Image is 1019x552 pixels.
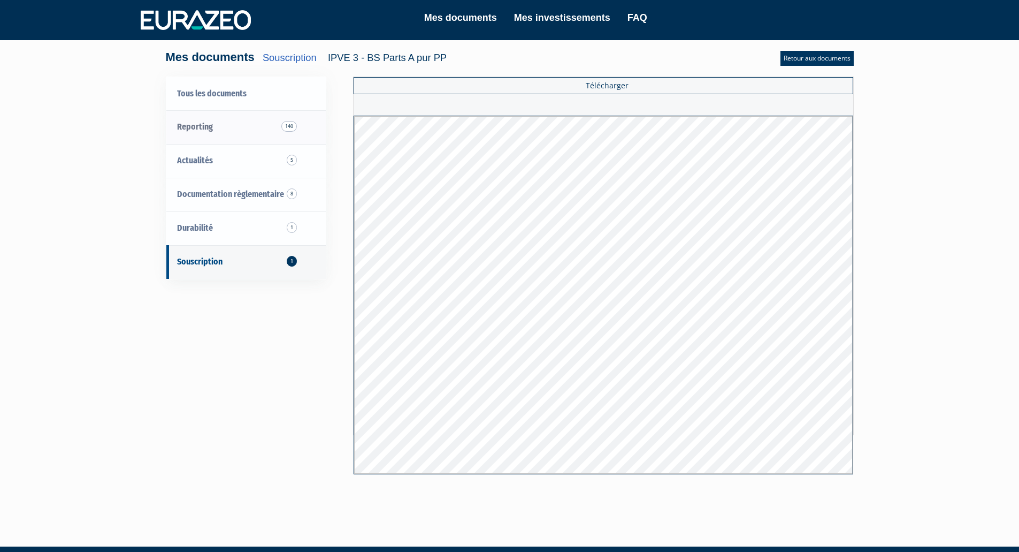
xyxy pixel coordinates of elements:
[166,245,326,279] a: Souscription1
[177,223,213,233] span: Durabilité
[288,222,298,233] span: 1
[166,144,326,178] a: Actualités 5
[288,155,298,165] span: 5
[354,77,853,94] a: Télécharger
[514,10,610,25] a: Mes investissements
[627,10,647,25] a: FAQ
[166,77,326,111] a: Tous les documents
[177,256,223,267] span: Souscription
[424,10,497,25] a: Mes documents
[141,10,251,29] img: 1732889491-logotype_eurazeo_blanc_rvb.png
[177,155,213,165] span: Actualités
[166,211,326,245] a: Durabilité 1
[166,178,326,211] a: Documentation règlementaire 8
[327,52,446,63] span: IPVE 3 - BS Parts A pur PP
[288,188,298,199] span: 8
[166,51,446,64] h4: Mes documents
[287,256,297,267] span: 1
[177,122,213,132] span: Reporting
[166,110,326,144] a: Reporting 140
[177,189,284,199] span: Documentation règlementaire
[262,52,316,63] a: Souscription
[282,121,298,132] span: 140
[780,51,854,66] a: Retour aux documents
